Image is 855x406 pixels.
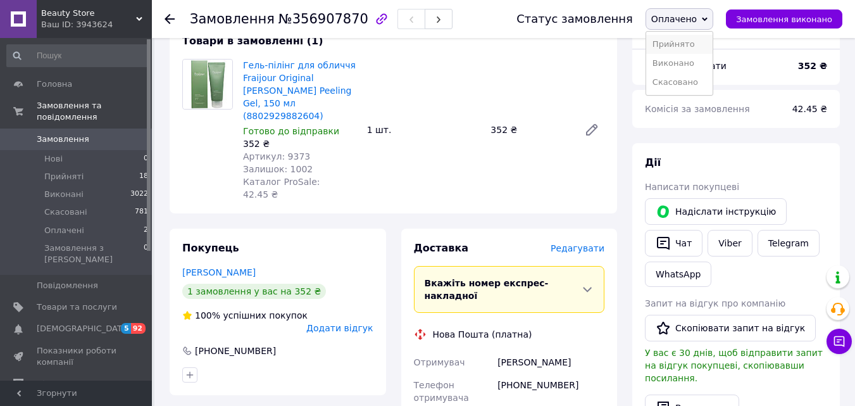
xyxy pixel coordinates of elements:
input: Пошук [6,44,149,67]
div: 352 ₴ [243,137,357,150]
span: Артикул: 9373 [243,151,310,162]
div: [PERSON_NAME] [495,351,607,374]
span: Написати покупцеві [645,182,739,192]
a: Гель-пілінг для обличчя Fraijour Original [PERSON_NAME] Peeling Gel, 150 мл (8802929882604) [243,60,356,121]
span: Замовлення та повідомлення [37,100,152,123]
span: Нові [44,153,63,165]
button: Надіслати інструкцію [645,198,787,225]
span: 42.45 ₴ [792,104,827,114]
a: Viber [708,230,752,257]
div: [PHONE_NUMBER] [194,345,277,357]
span: Замовлення [190,11,275,27]
span: 18 [139,171,148,182]
span: Відгуки [37,378,70,390]
li: Скасовано [646,73,713,92]
span: Телефон отримувача [414,380,469,403]
li: Прийнято [646,35,713,54]
li: Виконано [646,54,713,73]
a: [PERSON_NAME] [182,267,256,277]
span: 0 [144,153,148,165]
div: 352 ₴ [485,121,574,139]
div: Ваш ID: 3943624 [41,19,152,30]
span: У вас є 30 днів, щоб відправити запит на відгук покупцеві, скопіювавши посилання. [645,348,823,383]
span: Вкажіть номер експрес-накладної [425,278,549,301]
button: Скопіювати запит на відгук [645,315,816,341]
div: Нова Пошта (платна) [430,328,535,341]
span: Замовлення з [PERSON_NAME] [44,243,144,265]
span: Головна [37,79,72,90]
span: 100% [195,310,220,320]
div: Повернутися назад [165,13,175,25]
div: успішних покупок [182,309,308,322]
span: Оплачено [651,14,697,24]
span: 5 [121,323,131,334]
span: Скасовані [44,206,87,218]
span: Повідомлення [37,280,98,291]
div: 1 замовлення у вас на 352 ₴ [182,284,326,299]
div: Статус замовлення [516,13,633,25]
span: 2 [144,225,148,236]
a: Telegram [758,230,820,257]
span: 0 [144,243,148,265]
span: Каталог ProSale: 42.45 ₴ [243,177,320,200]
span: Прийняті [44,171,84,182]
a: WhatsApp [645,262,711,287]
span: Додати відгук [306,323,373,333]
div: 1 шт. [362,121,486,139]
span: Дії [645,156,661,168]
span: Оплачені [44,225,84,236]
span: Редагувати [551,243,604,253]
span: №356907870 [278,11,368,27]
span: Залишок: 1002 [243,164,313,174]
button: Чат [645,230,702,257]
span: Виконані [44,189,84,200]
span: Готово до відправки [243,126,339,136]
span: Комісія за замовлення [645,104,750,114]
span: Показники роботи компанії [37,345,117,368]
a: Редагувати [579,117,604,143]
span: 781 [135,206,148,218]
span: Доставка [414,242,469,254]
span: Товари та послуги [37,301,117,313]
img: Гель-пілінг для обличчя Fraijour Original Herb Wormwood Peeling Gel, 150 мл (8802929882604) [183,60,232,109]
span: Отримувач [414,357,465,367]
b: 352 ₴ [798,61,827,71]
button: Чат з покупцем [827,329,852,354]
button: Замовлення виконано [726,10,842,29]
span: Beauty Store [41,8,136,19]
span: Замовлення виконано [736,15,832,24]
span: 92 [131,323,146,334]
span: Товари в замовленні (1) [182,35,323,47]
span: Замовлення [37,134,89,145]
span: Покупець [182,242,239,254]
span: Запит на відгук про компанію [645,298,785,308]
span: [DEMOGRAPHIC_DATA] [37,323,130,334]
span: 3022 [130,189,148,200]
